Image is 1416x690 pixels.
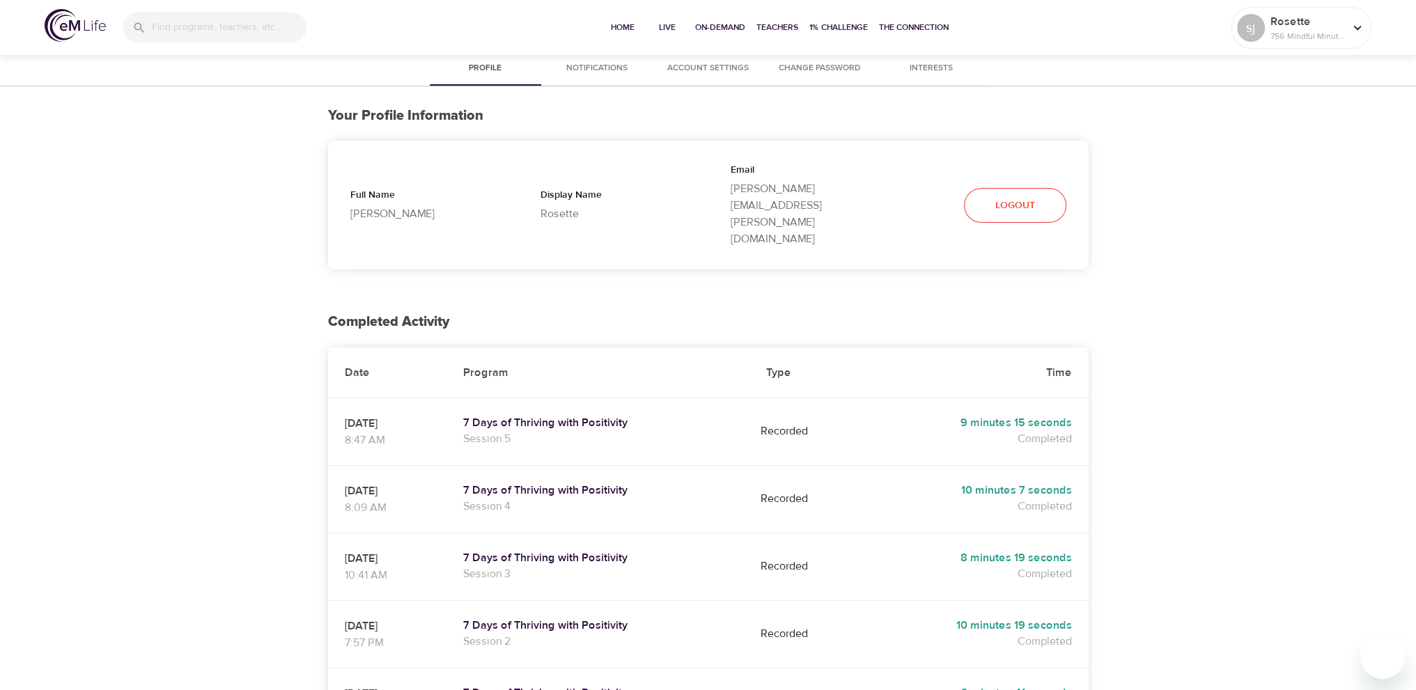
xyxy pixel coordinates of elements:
p: Completed [873,565,1072,582]
span: Home [606,20,639,35]
p: Rosette [540,205,686,222]
p: 8:09 AM [345,499,430,516]
p: 10:41 AM [345,567,430,583]
p: Completed [873,633,1072,650]
span: On-Demand [695,20,745,35]
p: [DATE] [345,618,430,634]
td: Recorded [749,600,856,668]
h3: Your Profile Information [328,108,1089,124]
p: [PERSON_NAME] [350,205,496,222]
p: 8:47 AM [345,432,430,448]
span: Teachers [756,20,798,35]
h5: 10 minutes 19 seconds [873,618,1072,633]
input: Find programs, teachers, etc... [152,13,306,42]
span: Account Settings [661,61,756,76]
p: Completed [873,430,1072,447]
span: Notifications [550,61,644,76]
span: Logout [995,197,1035,214]
h5: 8 minutes 19 seconds [873,551,1072,565]
p: [DATE] [345,550,430,567]
p: Session 4 [463,498,733,515]
p: Completed [873,498,1072,515]
p: Session 5 [463,430,733,447]
p: 7:57 PM [345,634,430,651]
p: Session 3 [463,565,733,582]
p: [DATE] [345,415,430,432]
th: Time [857,347,1089,398]
p: Rosette [1270,13,1344,30]
td: Recorded [749,465,856,533]
span: Interests [884,61,979,76]
a: 7 Days of Thriving with Positivity [463,551,733,565]
p: [PERSON_NAME][EMAIL_ADDRESS][PERSON_NAME][DOMAIN_NAME] [731,180,876,247]
p: 756 Mindful Minutes [1270,30,1344,42]
td: Recorded [749,533,856,600]
img: logo [45,9,106,42]
span: The Connection [879,20,949,35]
span: Live [651,20,684,35]
span: 1% Challenge [809,20,868,35]
a: 7 Days of Thriving with Positivity [463,618,733,633]
a: 7 Days of Thriving with Positivity [463,483,733,498]
p: Email [731,163,876,180]
p: Display Name [540,188,686,205]
iframe: Button to launch messaging window [1360,634,1405,679]
h2: Completed Activity [328,314,1089,330]
th: Program [446,347,750,398]
p: [DATE] [345,483,430,499]
th: Type [749,347,856,398]
div: sj [1237,14,1265,42]
td: Recorded [749,398,856,465]
span: Change Password [772,61,867,76]
h5: 9 minutes 15 seconds [873,416,1072,430]
button: Logout [964,188,1066,224]
p: Session 2 [463,633,733,650]
span: Profile [438,61,533,76]
h5: 10 minutes 7 seconds [873,483,1072,498]
a: 7 Days of Thriving with Positivity [463,416,733,430]
th: Date [328,347,446,398]
p: Full Name [350,188,496,205]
